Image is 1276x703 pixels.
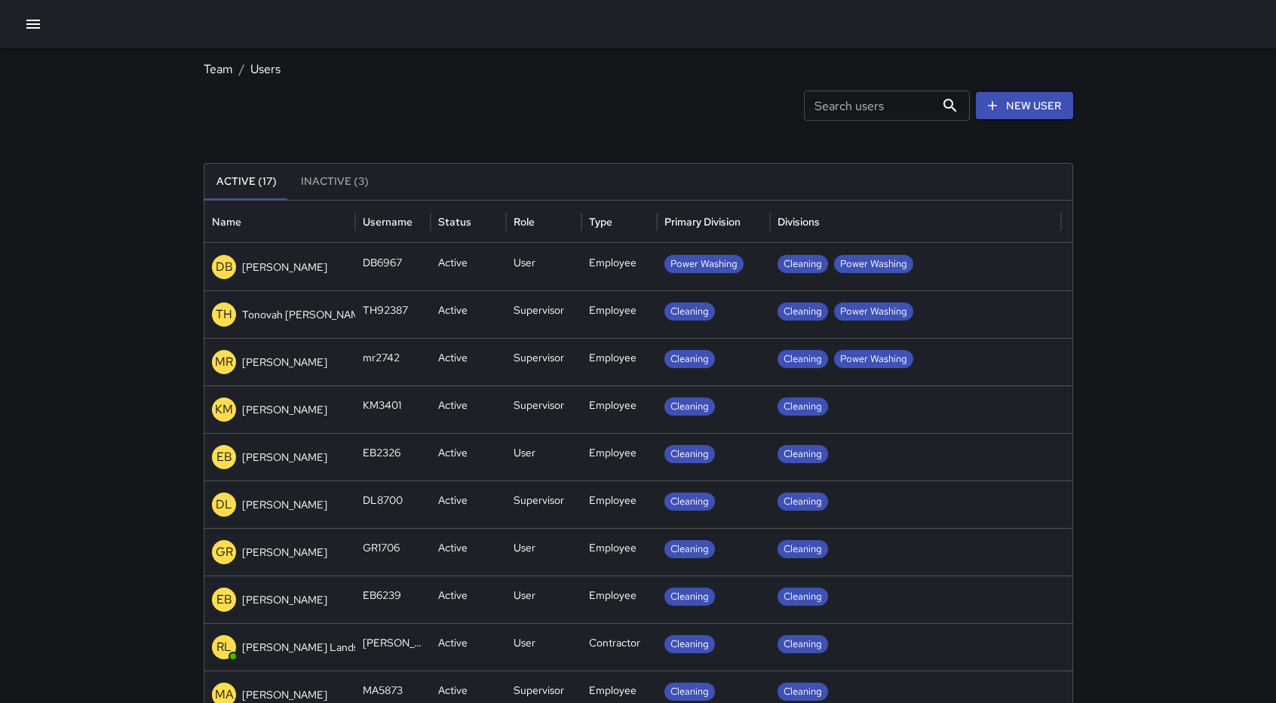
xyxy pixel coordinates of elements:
[289,164,381,200] button: Inactive (3)
[506,385,581,433] div: Supervisor
[216,496,232,514] p: DL
[216,591,232,609] p: EB
[431,385,506,433] div: Active
[215,401,233,419] p: KM
[242,259,327,275] p: [PERSON_NAME]
[216,543,233,561] p: GR
[363,215,413,229] div: Username
[431,290,506,338] div: Active
[778,399,828,414] span: Cleaning
[581,243,657,290] div: Employee
[778,447,828,462] span: Cleaning
[581,290,657,338] div: Employee
[242,687,327,702] p: [PERSON_NAME]
[589,215,612,229] div: Type
[431,480,506,528] div: Active
[581,338,657,385] div: Employee
[506,576,581,623] div: User
[431,623,506,671] div: Active
[506,243,581,290] div: User
[239,60,244,78] li: /
[242,592,327,607] p: [PERSON_NAME]
[778,542,828,557] span: Cleaning
[242,307,370,322] p: Tonovah [PERSON_NAME]
[438,215,471,229] div: Status
[664,304,715,319] span: Cleaning
[778,256,828,272] span: Cleaning
[581,576,657,623] div: Employee
[506,433,581,480] div: User
[664,447,715,462] span: Cleaning
[834,351,913,367] span: Power Washing
[664,542,715,557] span: Cleaning
[581,385,657,433] div: Employee
[664,494,715,509] span: Cleaning
[506,528,581,576] div: User
[834,256,913,272] span: Power Washing
[581,480,657,528] div: Employee
[355,433,431,480] div: EB2326
[778,351,828,367] span: Cleaning
[506,480,581,528] div: Supervisor
[212,215,241,229] div: Name
[664,589,715,604] span: Cleaning
[664,256,744,272] span: Power Washing
[242,355,327,370] p: [PERSON_NAME]
[204,164,289,200] button: Active (17)
[242,497,327,512] p: [PERSON_NAME]
[834,304,913,319] span: Power Washing
[242,450,327,465] p: [PERSON_NAME]
[431,528,506,576] div: Active
[431,576,506,623] div: Active
[216,638,232,656] p: RL
[778,589,828,604] span: Cleaning
[581,433,657,480] div: Employee
[355,385,431,433] div: KM3401
[506,623,581,671] div: User
[355,576,431,623] div: EB6239
[216,305,232,324] p: TH
[778,637,828,652] span: Cleaning
[778,684,828,699] span: Cleaning
[778,304,828,319] span: Cleaning
[506,290,581,338] div: Supervisor
[204,61,233,77] a: Team
[664,351,715,367] span: Cleaning
[581,623,657,671] div: Contractor
[242,640,385,655] p: [PERSON_NAME] Landscaper
[242,402,327,417] p: [PERSON_NAME]
[664,215,741,229] div: Primary Division
[431,243,506,290] div: Active
[250,61,281,77] a: Users
[355,528,431,576] div: GR1706
[514,215,535,229] div: Role
[355,243,431,290] div: DB6967
[355,623,431,671] div: Roberto
[506,338,581,385] div: Supervisor
[664,684,715,699] span: Cleaning
[778,494,828,509] span: Cleaning
[216,258,233,276] p: DB
[216,448,232,466] p: EB
[355,338,431,385] div: mr2742
[664,637,715,652] span: Cleaning
[976,92,1073,120] a: New User
[355,480,431,528] div: DL8700
[778,215,820,229] div: Divisions
[581,528,657,576] div: Employee
[431,338,506,385] div: Active
[431,433,506,480] div: Active
[355,290,431,338] div: TH92387
[215,353,233,371] p: MR
[664,399,715,414] span: Cleaning
[242,545,327,560] p: [PERSON_NAME]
